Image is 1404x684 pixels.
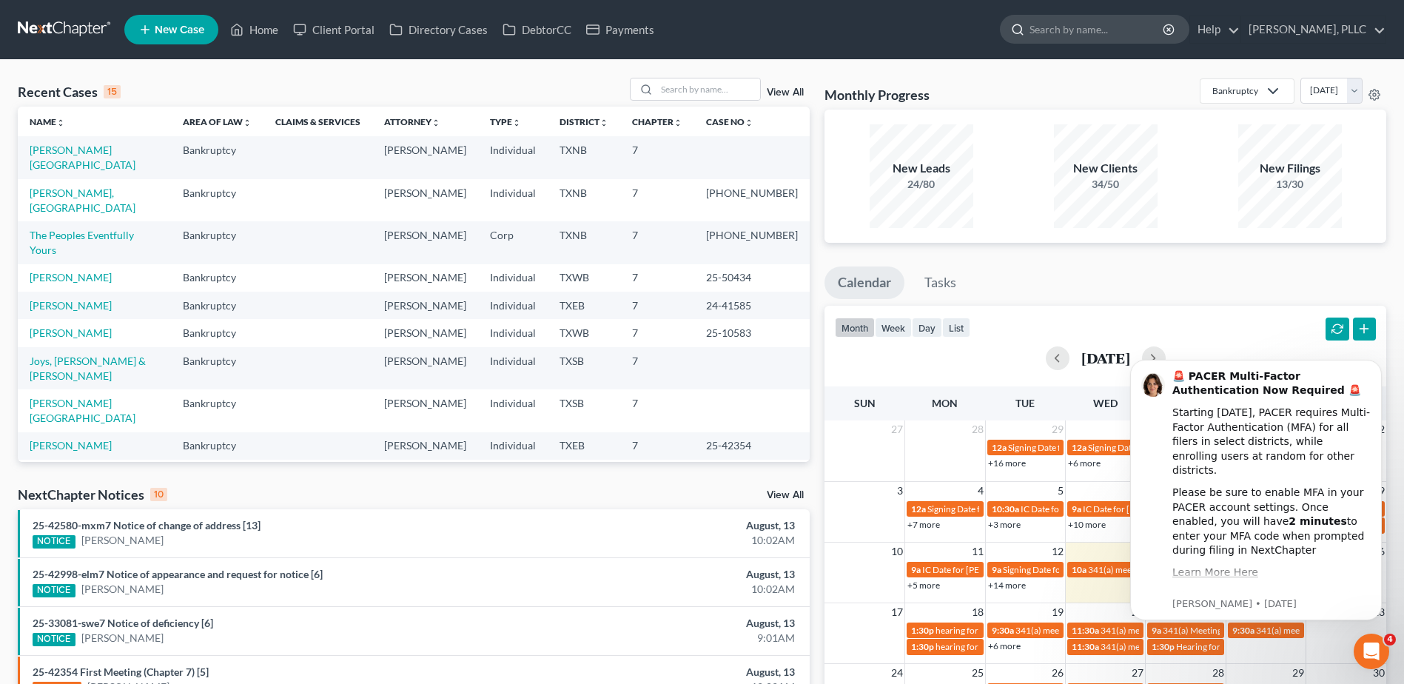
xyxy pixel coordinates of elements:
span: 10:30a [992,503,1019,514]
td: [PERSON_NAME] [372,432,478,460]
span: Sun [854,397,876,409]
button: list [942,318,970,338]
div: Bankruptcy [1212,84,1258,97]
a: 25-42580-mxm7 Notice of change of address [13] [33,519,261,532]
td: [PERSON_NAME] [372,319,478,346]
span: 9a [1072,503,1081,514]
a: +6 more [1068,457,1101,469]
td: 25-50434 [694,264,810,292]
td: [PERSON_NAME] [372,292,478,319]
a: Nameunfold_more [30,116,65,127]
td: 7 [620,432,694,460]
span: 341(a) meeting for [PERSON_NAME] [1101,625,1243,636]
div: August, 13 [551,665,795,680]
a: +16 more [988,457,1026,469]
td: Individual [478,389,548,432]
span: hearing for [936,641,978,652]
td: TXSB [548,389,620,432]
span: 1:30p [911,625,934,636]
a: +10 more [1068,519,1106,530]
td: TXSB [548,347,620,389]
a: Typeunfold_more [490,116,521,127]
a: 25-33081-swe7 Notice of deficiency [6] [33,617,213,629]
td: [PHONE_NUMBER] [694,221,810,264]
div: New Filings [1238,160,1342,177]
a: [PERSON_NAME][GEOGRAPHIC_DATA] [30,397,135,424]
span: 9a [911,564,921,575]
td: Bankruptcy [171,432,263,460]
td: Individual [478,432,548,460]
span: 1:30p [1152,641,1175,652]
a: +3 more [988,519,1021,530]
td: [PERSON_NAME] [372,264,478,292]
span: 25 [970,664,985,682]
span: IC Date for [PERSON_NAME] [1083,503,1196,514]
span: 19 [1050,603,1065,621]
a: [PERSON_NAME] [81,631,164,646]
span: New Case [155,24,204,36]
span: IC Date for [PERSON_NAME], [GEOGRAPHIC_DATA] [922,564,1129,575]
span: 30 [1371,664,1386,682]
span: Mon [932,397,958,409]
a: Home [223,16,286,43]
a: View All [767,87,804,98]
span: 29 [1291,664,1306,682]
a: The Peoples Eventfully Yours [30,229,134,256]
div: 9:01AM [551,631,795,646]
td: 7 [620,179,694,221]
span: 341(a) meeting for [PERSON_NAME] [1015,625,1158,636]
i: unfold_more [512,118,521,127]
th: Claims & Services [263,107,372,136]
td: Bankruptcy [171,179,263,221]
div: New Leads [870,160,973,177]
td: 7 [620,221,694,264]
a: [PERSON_NAME] [81,533,164,548]
td: TXEB [548,292,620,319]
td: [PERSON_NAME] [372,460,478,487]
a: [PERSON_NAME] [81,582,164,597]
td: Corp [478,221,548,264]
a: Districtunfold_more [560,116,608,127]
span: Signing Date for [PERSON_NAME], Tereyana [927,503,1099,514]
td: 7 [620,136,694,178]
td: Bankruptcy [171,264,263,292]
td: 7 [620,460,694,487]
div: Recent Cases [18,83,121,101]
td: 7 [620,292,694,319]
a: +14 more [988,580,1026,591]
iframe: Intercom notifications message [1108,338,1404,644]
span: 4 [976,482,985,500]
td: Individual [478,264,548,292]
span: Signing Date for [PERSON_NAME] [1088,442,1220,453]
td: Bankruptcy [171,460,263,487]
a: Tasks [911,266,970,299]
td: TXNB [548,221,620,264]
a: Help [1190,16,1240,43]
td: [PERSON_NAME] [372,136,478,178]
span: Tue [1015,397,1035,409]
td: Individual [478,292,548,319]
span: 26 [1050,664,1065,682]
td: Bankruptcy [171,389,263,432]
input: Search by name... [1030,16,1165,43]
a: +7 more [907,519,940,530]
input: Search by name... [656,78,760,100]
i: unfold_more [599,118,608,127]
a: [PERSON_NAME], PLLC [1241,16,1385,43]
span: Hearing for Alleo Holdings Corporation [1176,641,1329,652]
a: Case Nounfold_more [706,116,753,127]
a: Area of Lawunfold_more [183,116,252,127]
td: [PERSON_NAME] [372,389,478,432]
button: day [912,318,942,338]
td: [PERSON_NAME] [372,179,478,221]
span: Signing Date for [PERSON_NAME], [GEOGRAPHIC_DATA] [1003,564,1229,575]
a: 25-42354 First Meeting (Chapter 7) [5] [33,665,209,678]
td: [PERSON_NAME] [372,221,478,264]
span: 5 [1056,482,1065,500]
div: August, 13 [551,616,795,631]
i: unfold_more [56,118,65,127]
a: [PERSON_NAME] [30,271,112,284]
